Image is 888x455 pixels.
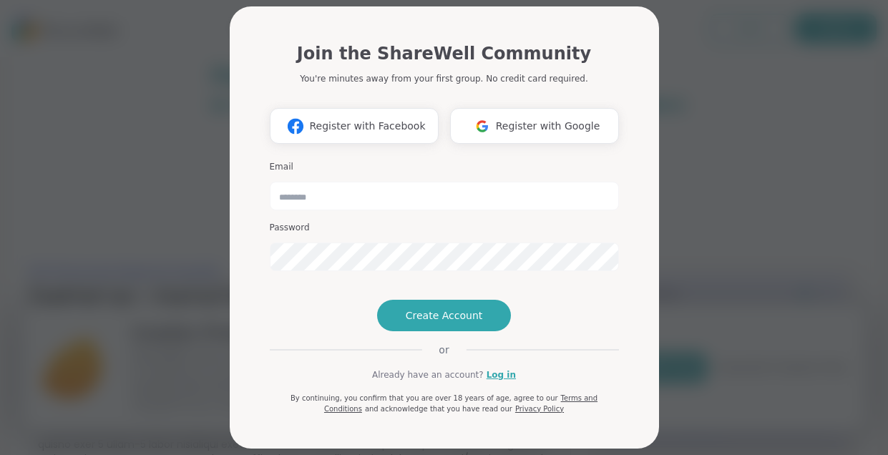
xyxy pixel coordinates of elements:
[496,119,600,134] span: Register with Google
[297,41,591,67] h1: Join the ShareWell Community
[270,161,619,173] h3: Email
[372,368,484,381] span: Already have an account?
[515,405,564,413] a: Privacy Policy
[377,300,512,331] button: Create Account
[421,343,466,357] span: or
[270,108,439,144] button: Register with Facebook
[324,394,597,413] a: Terms and Conditions
[291,394,558,402] span: By continuing, you confirm that you are over 18 years of age, agree to our
[300,72,587,85] p: You're minutes away from your first group. No credit card required.
[365,405,512,413] span: and acknowledge that you have read our
[309,119,425,134] span: Register with Facebook
[487,368,516,381] a: Log in
[270,222,619,234] h3: Password
[450,108,619,144] button: Register with Google
[469,113,496,140] img: ShareWell Logomark
[282,113,309,140] img: ShareWell Logomark
[406,308,483,323] span: Create Account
